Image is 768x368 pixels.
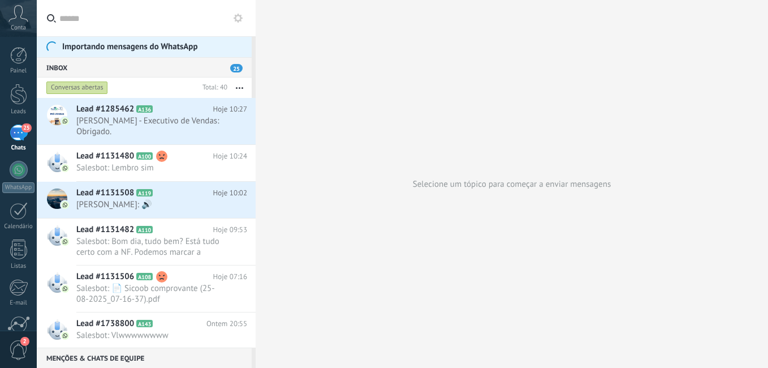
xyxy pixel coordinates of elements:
[61,164,69,172] img: com.amocrm.amocrmwa.svg
[37,182,256,218] a: Lead #1131508 A119 Hoje 10:02 [PERSON_NAME]: 🔊
[76,162,226,173] span: Salesbot: Lembro sim
[136,273,153,280] span: A108
[213,271,247,283] span: Hoje 07:16
[2,299,35,307] div: E-mail
[136,189,153,196] span: A119
[213,151,247,162] span: Hoje 10:24
[198,82,227,93] div: Total: 40
[230,64,243,72] span: 25
[136,320,153,327] span: A143
[2,263,35,270] div: Listas
[2,67,35,75] div: Painel
[136,226,153,233] span: A110
[213,187,247,199] span: Hoje 10:02
[213,224,247,236] span: Hoje 09:53
[2,108,35,115] div: Leads
[76,283,226,305] span: Salesbot: 📄 Sicoob comprovante (25-08-2025_07-16-37).pdf
[37,348,252,368] div: Menções & Chats de equipe
[136,152,153,160] span: A100
[61,332,69,340] img: com.amocrm.amocrmwa.svg
[62,42,198,52] span: Importando mensagens do WhatsApp
[37,313,256,349] a: Lead #1738800 A143 Ontem 20:55 Salesbot: Vlwwwwwwww
[76,199,226,210] span: [PERSON_NAME]: 🔊
[37,98,256,144] a: Lead #1285462 A136 Hoje 10:27 [PERSON_NAME] - Executivo de Vendas: Obrigado.
[2,223,35,230] div: Calendário
[37,219,256,265] a: Lead #1131482 A110 Hoje 09:53 Salesbot: Bom dia, tudo bem? Está tudo certo com a NF. Podemos marc...
[206,318,247,330] span: Ontem 20:55
[11,24,26,32] span: Conta
[2,182,34,193] div: WhatsApp
[76,224,134,236] span: Lead #1131482
[61,285,69,293] img: com.amocrm.amocrmwa.svg
[21,123,31,132] span: 25
[76,271,134,283] span: Lead #1131506
[76,187,134,199] span: Lead #1131508
[37,266,256,312] a: Lead #1131506 A108 Hoje 07:16 Salesbot: 📄 Sicoob comprovante (25-08-2025_07-16-37).pdf
[46,81,108,95] div: Conversas abertas
[76,236,226,258] span: Salesbot: Bom dia, tudo bem? Está tudo certo com a NF. Podemos marcar a entrega pra amanhã??
[76,151,134,162] span: Lead #1131480
[76,104,134,115] span: Lead #1285462
[61,201,69,209] img: com.amocrm.amocrmwa.svg
[76,115,226,137] span: [PERSON_NAME] - Executivo de Vendas: Obrigado.
[76,330,226,341] span: Salesbot: Vlwwwwwwww
[37,145,256,181] a: Lead #1131480 A100 Hoje 10:24 Salesbot: Lembro sim
[61,117,69,125] img: com.amocrm.amocrmwa.svg
[213,104,247,115] span: Hoje 10:27
[20,337,29,346] span: 2
[136,105,153,113] span: A136
[37,57,252,78] div: Inbox
[61,238,69,246] img: com.amocrm.amocrmwa.svg
[2,144,35,152] div: Chats
[76,318,134,330] span: Lead #1738800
